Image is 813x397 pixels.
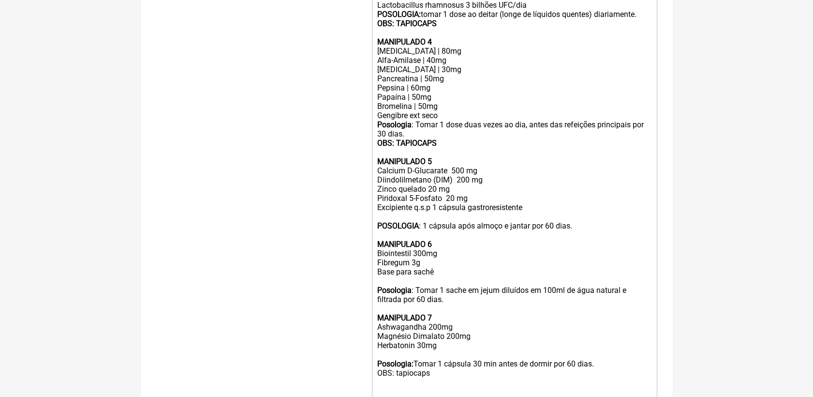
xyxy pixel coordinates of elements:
[377,10,420,19] strong: POSOLOGIA:
[377,65,651,74] div: [MEDICAL_DATA] | 30mg
[377,359,413,368] strong: Posologia:
[377,102,651,120] div: Bromelina | 50mg Gengibre ext seco
[377,120,411,129] strong: Posologia
[377,138,436,166] strong: OBS: TAPIOCAPS MANIPULADO 5
[377,74,651,83] div: Pancreatina | 50mg
[377,240,431,249] strong: MANIPULADO 6
[377,221,418,230] strong: POSOLOGIA
[377,313,431,322] strong: MANIPULADO 7
[377,19,436,46] strong: OBS: TAPIOCAPS MANIPULADO 4
[377,286,411,295] strong: Posologia
[377,92,651,102] div: Papaína | 50mg
[377,83,651,92] div: Pepsina | 60mg
[377,56,651,65] div: Alfa-Amilase | 40mg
